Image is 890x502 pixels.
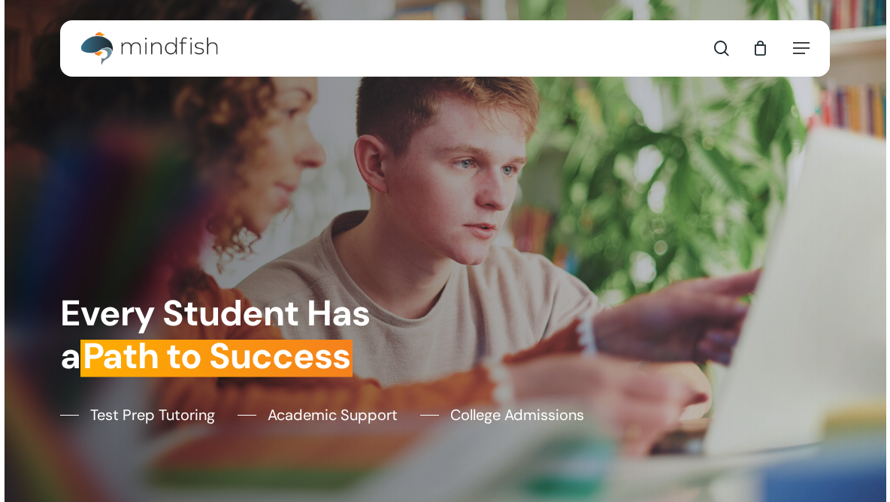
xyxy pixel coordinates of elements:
[60,292,437,378] h1: Every Student Has a
[80,333,353,380] em: Path to Success
[60,404,215,426] a: Test Prep Tutoring
[793,41,810,56] a: Navigation Menu
[238,404,398,426] a: Academic Support
[90,404,215,426] span: Test Prep Tutoring
[420,404,584,426] a: College Admissions
[450,404,584,426] span: College Admissions
[60,20,830,77] header: Main Menu
[268,404,398,426] span: Academic Support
